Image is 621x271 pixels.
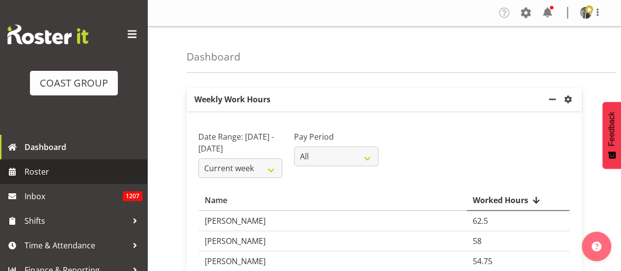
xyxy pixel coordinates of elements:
[198,131,282,154] label: Date Range: [DATE] - [DATE]
[40,76,108,90] div: COAST GROUP
[562,93,578,105] a: settings
[294,131,378,143] label: Pay Period
[25,140,142,154] span: Dashboard
[473,256,492,267] span: 54.75
[25,213,128,228] span: Shifts
[7,25,88,44] img: Rosterit website logo
[580,7,592,19] img: stefaan-simons7cdb5eda7cf2d86be9a9309e83275074.png
[205,194,227,206] span: Name
[546,88,562,111] a: minimize
[473,215,488,226] span: 62.5
[607,112,616,146] span: Feedback
[187,88,546,111] p: Weekly Work Hours
[473,194,528,206] span: Worked Hours
[25,164,142,179] span: Roster
[473,236,482,246] span: 58
[592,241,601,251] img: help-xxl-2.png
[602,102,621,169] button: Feedback - Show survey
[123,191,142,201] span: 1207
[199,231,467,251] td: [PERSON_NAME]
[199,211,467,231] td: [PERSON_NAME]
[25,238,128,253] span: Time & Attendance
[187,51,241,62] h4: Dashboard
[25,189,123,204] span: Inbox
